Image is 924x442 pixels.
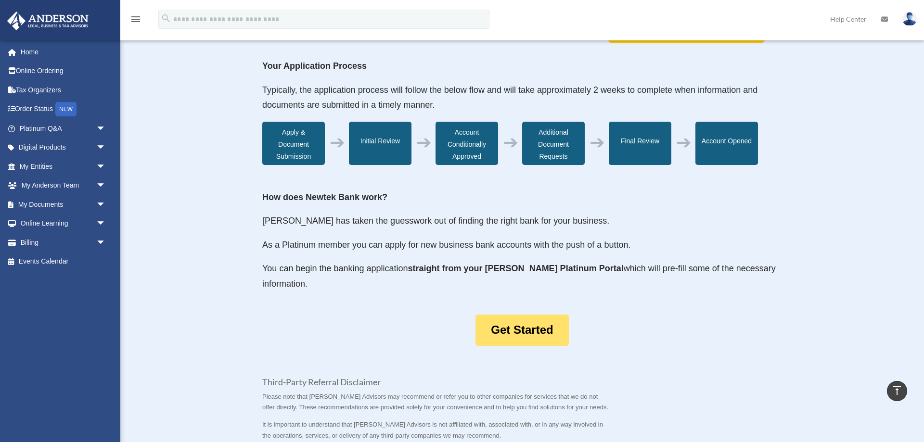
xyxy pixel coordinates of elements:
div: Initial Review [349,122,411,165]
a: My Entitiesarrow_drop_down [7,157,120,176]
a: My Documentsarrow_drop_down [7,195,120,214]
a: Platinum Q&Aarrow_drop_down [7,119,120,138]
span: arrow_drop_down [96,157,115,177]
span: Typically, the application process will follow the below flow and will take approximately 2 weeks... [262,85,757,110]
a: Order StatusNEW [7,100,120,119]
span: arrow_drop_down [96,119,115,139]
strong: How does Newtek Bank work? [262,192,387,202]
strong: straight from your [PERSON_NAME] Platinum Portal [408,264,624,273]
div: Additional Document Requests [522,122,585,165]
p: As a Platinum member you can apply for new business bank accounts with the push of a button. [262,238,782,262]
span: arrow_drop_down [96,176,115,196]
a: My Anderson Teamarrow_drop_down [7,176,120,195]
a: Billingarrow_drop_down [7,233,120,252]
a: Digital Productsarrow_drop_down [7,138,120,157]
p: Please note that [PERSON_NAME] Advisors may recommend or refer you to other companies for service... [262,391,611,420]
a: Online Learningarrow_drop_down [7,214,120,233]
div: ➔ [416,137,432,149]
div: Account Conditionally Approved [436,122,498,165]
span: arrow_drop_down [96,214,115,234]
div: ➔ [676,137,692,149]
p: You can begin the banking application which will pre-fill some of the necessary information. [262,261,782,291]
div: ➔ [503,137,518,149]
a: Online Ordering [7,62,120,81]
span: arrow_drop_down [96,195,115,215]
h3: Third-Party Referral Disclaimer [262,378,611,391]
a: Home [7,42,120,62]
div: Apply & Document Submission [262,122,325,165]
span: arrow_drop_down [96,233,115,253]
i: search [161,13,171,24]
div: ➔ [590,137,605,149]
a: menu [130,17,141,25]
span: arrow_drop_down [96,138,115,158]
p: [PERSON_NAME] has taken the guesswork out of finding the right bank for your business. [262,214,782,238]
a: Get Started [475,315,568,346]
a: Tax Organizers [7,80,120,100]
div: Account Opened [695,122,758,165]
i: menu [130,13,141,25]
div: NEW [55,102,77,116]
i: vertical_align_top [891,385,903,396]
div: Final Review [609,122,671,165]
a: Events Calendar [7,252,120,271]
div: ➔ [330,137,345,149]
img: Anderson Advisors Platinum Portal [4,12,91,30]
a: vertical_align_top [887,381,907,401]
strong: Your Application Process [262,61,367,71]
img: User Pic [902,12,917,26]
